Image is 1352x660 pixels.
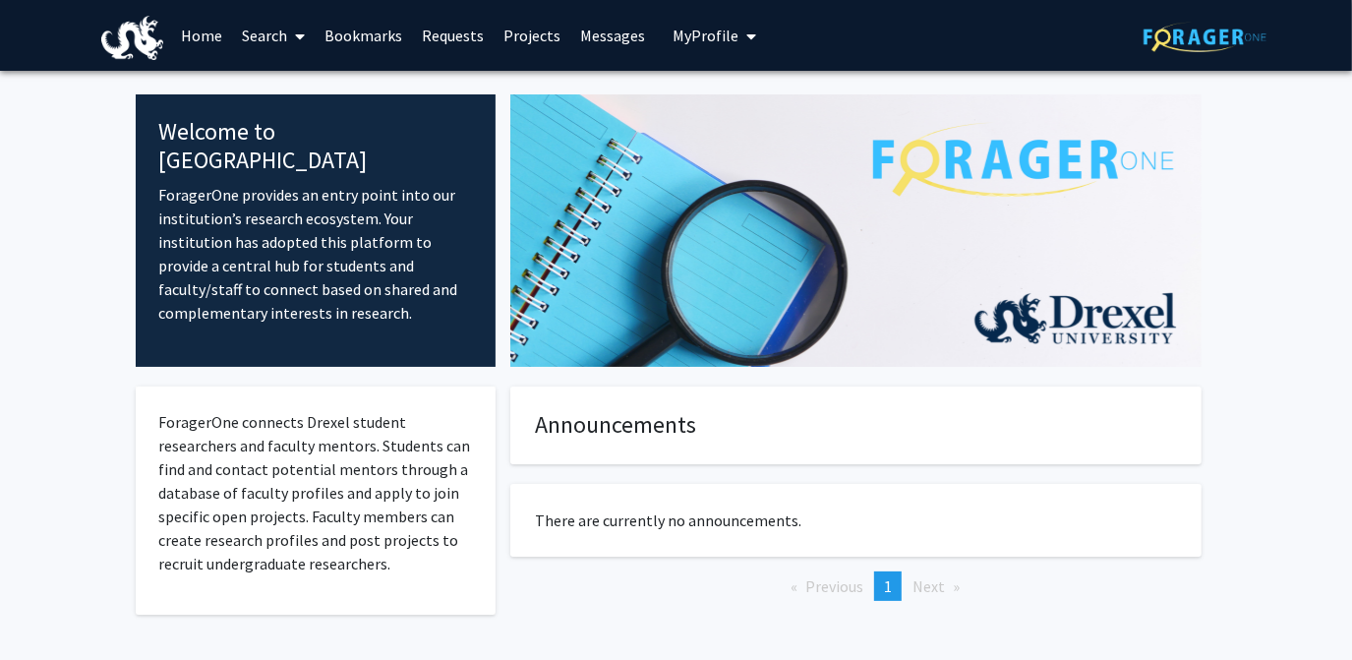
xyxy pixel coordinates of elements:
[412,1,494,70] a: Requests
[15,571,84,645] iframe: Chat
[159,118,473,175] h4: Welcome to [GEOGRAPHIC_DATA]
[171,1,232,70] a: Home
[570,1,655,70] a: Messages
[510,571,1202,601] ul: Pagination
[510,94,1202,367] img: Cover Image
[1144,22,1266,52] img: ForagerOne Logo
[315,1,412,70] a: Bookmarks
[805,576,863,596] span: Previous
[535,509,1177,532] p: There are currently no announcements.
[101,16,164,60] img: Drexel University Logo
[494,1,570,70] a: Projects
[159,410,473,575] p: ForagerOne connects Drexel student researchers and faculty mentors. Students can find and contact...
[884,576,892,596] span: 1
[673,26,738,45] span: My Profile
[535,411,1177,440] h4: Announcements
[912,576,945,596] span: Next
[232,1,315,70] a: Search
[159,183,473,325] p: ForagerOne provides an entry point into our institution’s research ecosystem. Your institution ha...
